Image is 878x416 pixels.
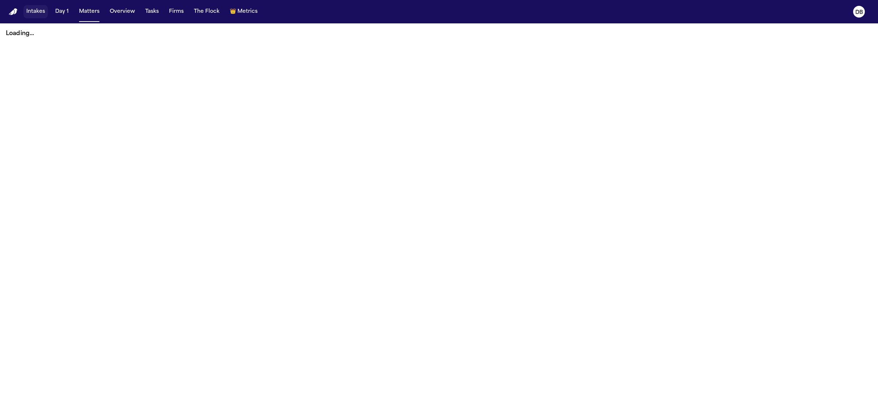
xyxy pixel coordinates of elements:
button: The Flock [191,5,222,18]
button: Firms [166,5,187,18]
button: crownMetrics [227,5,260,18]
button: Day 1 [52,5,72,18]
p: Loading... [6,29,872,38]
a: Home [9,8,18,15]
button: Tasks [142,5,162,18]
button: Overview [107,5,138,18]
img: Finch Logo [9,8,18,15]
button: Matters [76,5,102,18]
button: Intakes [23,5,48,18]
